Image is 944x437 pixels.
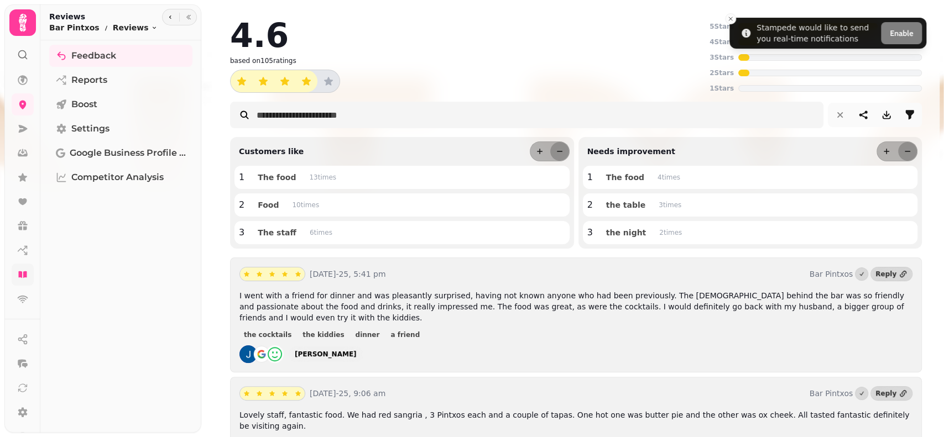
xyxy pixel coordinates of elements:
[829,104,851,126] button: reset filters
[310,388,805,399] p: [DATE]-25, 9:06 am
[239,198,244,212] p: 2
[231,70,253,92] button: star
[49,22,100,33] p: Bar Pintxos
[239,345,257,363] img: ACg8ocLQ8yvshYdxprC1a_5bnWmZSPKCVOpRYD-ft0n-m7UF_iqdAw=s128-c0x00000000-cc-rp-mo
[725,13,736,24] button: Close toast
[113,22,158,33] button: Reviews
[265,387,279,400] button: star
[278,267,291,281] button: star
[49,69,192,91] a: Reports
[530,142,549,161] button: more
[298,329,348,340] button: the kiddies
[852,104,874,126] button: share-thread
[606,173,644,181] span: The food
[292,201,319,209] p: 10 time s
[253,267,266,281] button: star
[253,387,266,400] button: star
[881,22,922,44] button: Enable
[239,410,909,430] span: Lovely staff, fantastic food. We had red sangria , 3 Pintxos each and a couple of tapas. One hot ...
[71,49,116,62] span: Feedback
[870,386,912,401] a: Reply
[899,104,921,126] button: filter
[291,387,305,400] button: star
[855,267,868,281] button: Marked as done
[606,201,645,209] span: the table
[309,173,336,182] p: 13 time s
[710,53,734,62] p: 3 Stars
[244,331,291,338] span: the cocktails
[710,69,734,77] p: 2 Stars
[230,19,289,52] h2: 4.6
[659,201,681,209] p: 3 time s
[239,329,296,340] button: the cocktails
[49,142,192,164] a: Google Business Profile (Beta)
[71,73,107,87] span: Reports
[870,267,912,281] a: Reply
[288,346,363,362] a: [PERSON_NAME]
[249,225,305,240] button: The staff
[295,70,317,92] button: star
[757,22,877,44] div: Stampede would like to send you real-time notifications
[310,228,332,237] p: 6 time s
[597,198,654,212] button: the table
[356,331,380,338] span: dinner
[252,70,274,92] button: star
[240,267,253,281] button: star
[49,118,192,140] a: Settings
[597,225,655,240] button: the night
[659,228,682,237] p: 2 time s
[291,267,305,281] button: star
[249,198,288,212] button: Food
[265,267,279,281] button: star
[390,331,420,338] span: a friend
[587,171,593,184] p: 1
[710,22,734,31] p: 5 Stars
[583,146,675,157] p: Needs improvement
[303,331,344,338] span: the kiddies
[258,173,296,181] span: The food
[386,329,424,340] button: a friend
[587,226,593,239] p: 3
[587,198,593,212] p: 2
[230,56,296,65] p: based on 105 ratings
[239,171,244,184] p: 1
[274,70,296,92] button: star
[40,40,201,433] nav: Tabs
[597,170,653,185] button: The food
[278,387,291,400] button: star
[877,142,896,161] button: more
[258,201,279,209] span: Food
[70,146,186,160] span: Google Business Profile (Beta)
[710,84,734,93] p: 1 Stars
[875,104,898,126] button: download
[898,142,917,161] button: less
[855,387,868,400] button: Marked as done
[239,291,904,322] span: I went with a friend for dinner and was pleasantly surprised, having not known anyone who had bee...
[295,350,357,359] div: [PERSON_NAME]
[317,70,340,92] button: star
[249,170,305,185] button: The food
[810,268,853,280] p: Bar Pintxos
[240,387,253,400] button: star
[310,268,805,280] p: [DATE]-25, 5:41 pm
[658,173,680,182] p: 4 time s
[253,345,270,363] img: go-emblem@2x.png
[875,389,896,398] div: Reply
[810,388,853,399] p: Bar Pintxos
[550,142,569,161] button: less
[351,329,384,340] button: dinner
[49,45,192,67] a: Feedback
[606,229,646,236] span: the night
[49,93,192,115] a: Boost
[71,98,97,111] span: Boost
[71,171,164,184] span: Competitor Analysis
[49,11,158,22] h2: Reviews
[875,270,896,278] div: Reply
[49,22,158,33] nav: breadcrumb
[258,229,296,236] span: The staff
[234,146,304,157] p: Customers like
[49,166,192,188] a: Competitor Analysis
[710,38,734,46] p: 4 Stars
[71,122,109,135] span: Settings
[239,226,244,239] p: 3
